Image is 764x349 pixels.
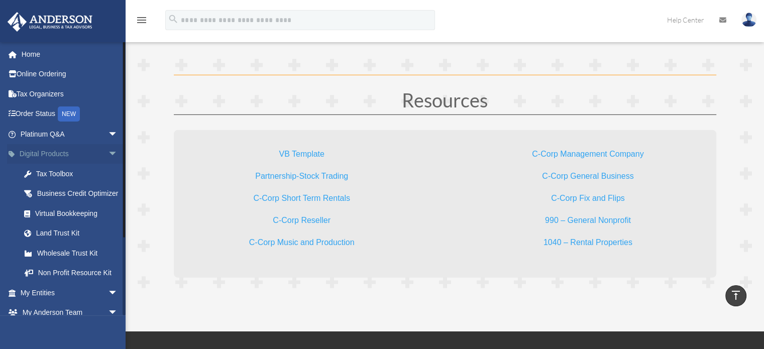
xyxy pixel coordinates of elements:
span: arrow_drop_down [108,144,128,165]
div: Tax Toolbox [35,168,121,180]
a: Tax Toolbox [14,164,133,184]
a: Order StatusNEW [7,104,133,125]
a: C-Corp Reseller [273,216,331,229]
a: C-Corp Short Term Rentals [253,194,350,207]
i: vertical_align_top [730,289,742,301]
div: Wholesale Trust Kit [35,247,121,260]
a: VB Template [279,150,324,163]
div: Land Trust Kit [35,227,121,240]
a: Virtual Bookkeeping [14,203,128,223]
a: C-Corp Fix and Flips [551,194,625,207]
div: NEW [58,106,80,122]
span: arrow_drop_down [108,283,128,303]
span: arrow_drop_down [108,124,128,145]
h1: Resources [174,90,716,114]
i: menu [136,14,148,26]
a: Platinum Q&Aarrow_drop_down [7,124,133,144]
a: My Entitiesarrow_drop_down [7,283,133,303]
a: 1040 – Rental Properties [543,238,632,252]
a: C-Corp Music and Production [249,238,355,252]
a: C-Corp Management Company [532,150,643,163]
a: Tax Organizers [7,84,133,104]
a: vertical_align_top [725,285,746,306]
a: Online Ordering [7,64,133,84]
a: 990 – General Nonprofit [545,216,631,229]
img: User Pic [741,13,756,27]
div: Non Profit Resource Kit [35,267,121,279]
a: Partnership-Stock Trading [255,172,348,185]
a: Land Trust Kit [14,223,133,244]
img: Anderson Advisors Platinum Portal [5,12,95,32]
a: menu [136,18,148,26]
a: Non Profit Resource Kit [14,263,133,283]
a: C-Corp General Business [542,172,633,185]
a: Digital Productsarrow_drop_down [7,144,133,164]
a: Home [7,44,133,64]
a: Wholesale Trust Kit [14,243,133,263]
span: arrow_drop_down [108,303,128,323]
a: Business Credit Optimizer [14,184,133,204]
div: Virtual Bookkeeping [35,207,116,220]
div: Business Credit Optimizer [35,187,121,200]
i: search [168,14,179,25]
a: My Anderson Teamarrow_drop_down [7,303,133,323]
